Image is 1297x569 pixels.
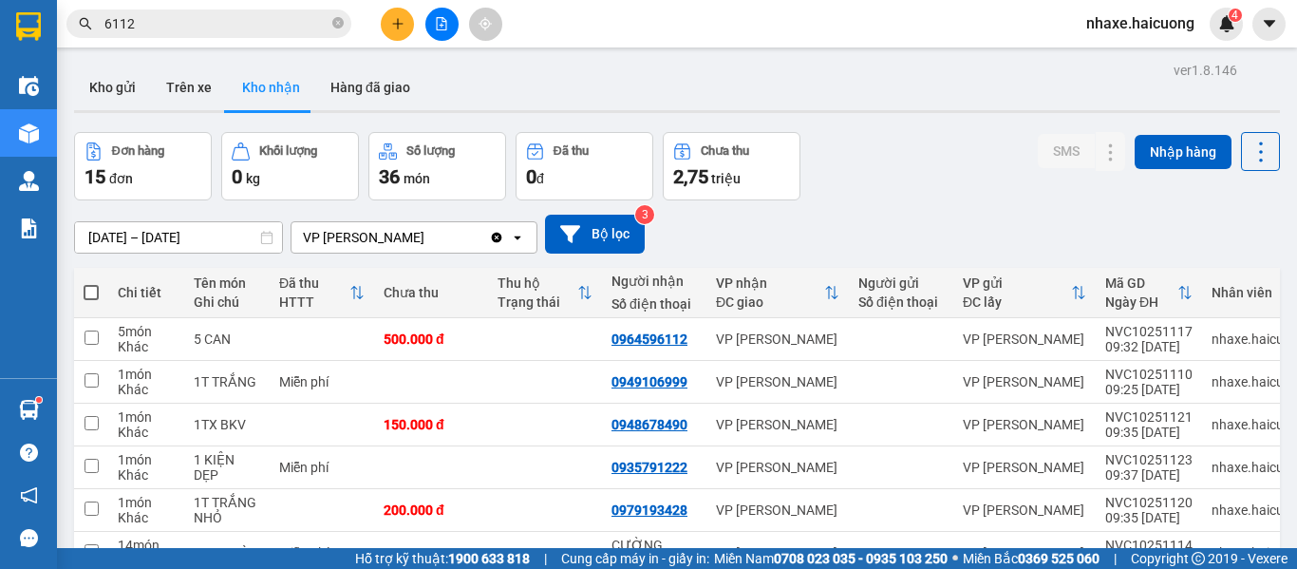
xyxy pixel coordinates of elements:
button: caret-down [1252,8,1286,41]
div: 09:32 [DATE] [1105,339,1193,354]
span: Miền Nam [714,548,948,569]
div: VP [PERSON_NAME] [963,374,1086,389]
input: Selected VP Nguyễn Văn Cừ. [426,228,428,247]
div: 1 KIỆN DẸP [194,452,260,483]
img: icon-new-feature [1218,15,1235,32]
button: Số lượng36món [368,132,506,200]
div: Khối lượng [259,144,317,158]
div: ĐC giao [716,294,824,310]
div: 1T TRẮNG [194,374,260,389]
div: VP [PERSON_NAME] [716,374,839,389]
div: 500.000 đ [384,332,479,347]
div: Miễn phí [279,460,365,475]
div: Đã thu [554,144,589,158]
div: Người gửi [858,275,944,291]
div: ĐC lấy [963,294,1071,310]
div: Khác [118,339,175,354]
span: | [544,548,547,569]
img: warehouse-icon [19,400,39,420]
button: Đơn hàng15đơn [74,132,212,200]
div: VP [PERSON_NAME] [716,332,839,347]
th: Toggle SortBy [706,268,849,318]
div: Ngày ĐH [1105,294,1177,310]
span: notification [20,486,38,504]
img: solution-icon [19,218,39,238]
div: Chưa thu [384,285,479,300]
div: Trạng thái [498,294,577,310]
span: plus [391,17,404,30]
div: 09:37 [DATE] [1105,467,1193,483]
div: 150.000 đ [384,417,479,432]
span: close-circle [332,17,344,28]
div: NVC10251110 [1105,367,1193,382]
div: VP [PERSON_NAME] [716,417,839,432]
th: Toggle SortBy [270,268,374,318]
div: 5 CAN [194,332,260,347]
span: đơn [109,171,133,186]
div: Số điện thoại [858,294,944,310]
span: 0 [232,165,242,188]
input: Select a date range. [75,222,282,253]
button: Chưa thu2,75 triệu [663,132,800,200]
span: aim [479,17,492,30]
img: logo-vxr [16,12,41,41]
div: 0979193428 [611,503,687,518]
div: Khác [118,467,175,483]
div: Số điện thoại [611,296,697,312]
div: Số lượng [406,144,455,158]
span: 36 [379,165,400,188]
div: Mã GD [1105,275,1177,291]
div: Khác [118,425,175,440]
div: Miễn phí [279,545,365,560]
button: file-add [425,8,459,41]
div: 1 món [118,367,175,382]
strong: 0369 525 060 [1018,551,1100,566]
button: Kho gửi [74,65,151,110]
div: 1 món [118,409,175,425]
div: VP [PERSON_NAME] [963,332,1086,347]
div: NVC10251121 [1105,409,1193,425]
span: ⚪️ [952,555,958,562]
button: Đã thu0đ [516,132,653,200]
button: Bộ lọc [545,215,645,254]
div: Đã thu [279,275,349,291]
svg: open [510,230,525,245]
span: search [79,17,92,30]
sup: 4 [1229,9,1242,22]
span: question-circle [20,444,38,462]
div: VP [PERSON_NAME] [963,503,1086,518]
span: close-circle [332,15,344,33]
th: Toggle SortBy [488,268,602,318]
div: VP [PERSON_NAME] [716,460,839,475]
div: NVC10251120 [1105,495,1193,510]
div: 1 món [118,495,175,510]
div: 0949106999 [611,374,687,389]
div: CƯỜNG [611,538,697,553]
div: VP gửi [963,275,1071,291]
span: món [404,171,430,186]
div: VP [PERSON_NAME] [963,460,1086,475]
div: 09:25 [DATE] [1105,382,1193,397]
div: Thu hộ [498,275,577,291]
div: VP [PERSON_NAME] [716,503,839,518]
span: 4 [1231,9,1238,22]
div: 1T TRẮNG NHỎ [194,495,260,525]
div: Miễn phí [279,374,365,389]
div: VP [PERSON_NAME] [716,545,839,560]
div: 0948678490 [611,417,687,432]
div: VP nhận [716,275,824,291]
div: VP [PERSON_NAME] [303,228,424,247]
div: 5 món [118,324,175,339]
button: Khối lượng0kg [221,132,359,200]
div: VP [PERSON_NAME] [963,417,1086,432]
div: Ghi chú [194,294,260,310]
button: Kho nhận [227,65,315,110]
th: Toggle SortBy [1096,268,1202,318]
span: 15 [85,165,105,188]
th: Toggle SortBy [953,268,1096,318]
div: 0964596112 [611,332,687,347]
span: 0 [526,165,536,188]
span: copyright [1192,552,1205,565]
span: Hỗ trợ kỹ thuật: [355,548,530,569]
div: 09:35 [DATE] [1105,510,1193,525]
